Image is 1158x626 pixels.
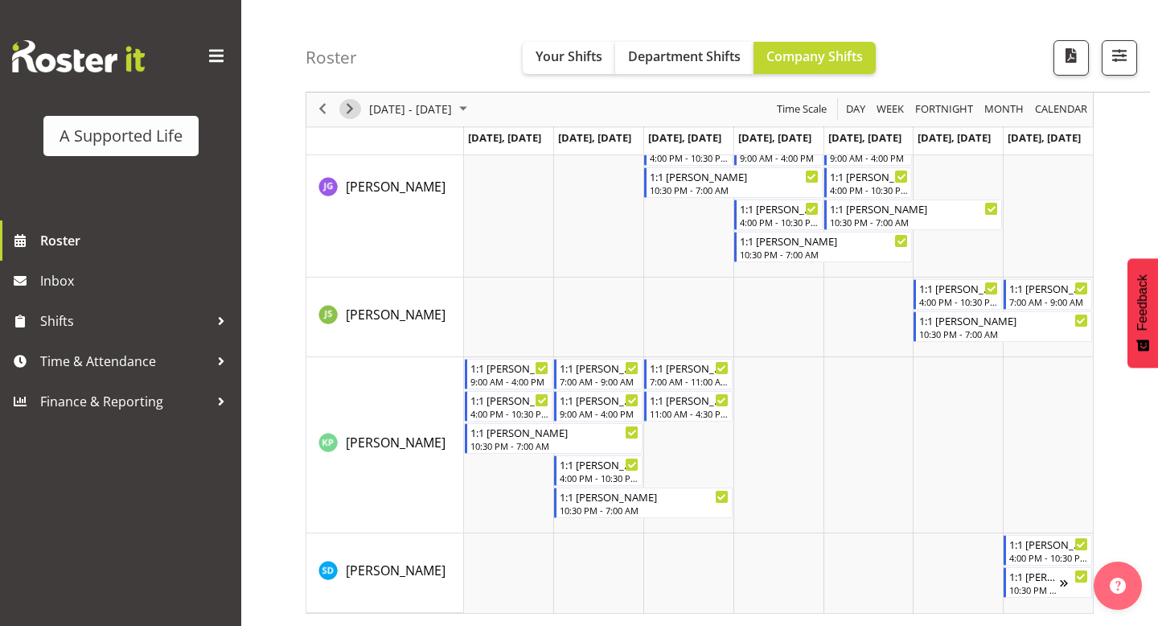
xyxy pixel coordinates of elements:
span: Time Scale [775,100,828,120]
button: Company Shifts [754,42,876,74]
div: Karen Powell"s event - 1:1 Miranda Begin From Monday, September 29, 2025 at 4:00:00 PM GMT+13:00 ... [465,391,553,422]
div: Jayden Su"s event - 1:1 Miranda Begin From Saturday, October 4, 2025 at 10:30:00 PM GMT+13:00 End... [914,311,1092,342]
div: 10:30 PM - 7:00 AM [1009,583,1060,596]
div: Karen Powell"s event - 1:1 Miranda Begin From Tuesday, September 30, 2025 at 7:00:00 AM GMT+13:00... [554,359,643,389]
div: 1:1 [PERSON_NAME] [919,280,998,296]
div: 7:00 AM - 11:00 AM [650,375,729,388]
div: 1:1 [PERSON_NAME] [740,200,819,216]
button: Fortnight [913,100,976,120]
div: 11:00 AM - 4:30 PM [650,407,729,420]
span: Time & Attendance [40,349,209,373]
span: Department Shifts [628,47,741,65]
span: [DATE], [DATE] [738,130,811,145]
button: Download a PDF of the roster according to the set date range. [1053,40,1089,76]
div: 4:00 PM - 10:30 PM [560,472,639,484]
td: Skylah Davidson resource [306,533,464,613]
span: [PERSON_NAME] [346,306,446,323]
button: Timeline Month [982,100,1027,120]
div: 4:00 PM - 10:30 PM [470,407,549,420]
div: Karen Powell"s event - 1:1 Miranda Begin From Monday, September 29, 2025 at 9:00:00 AM GMT+13:00 ... [465,359,553,389]
span: Shifts [40,309,209,333]
div: Karen Powell"s event - 1:1 Miranda Begin From Wednesday, October 1, 2025 at 7:00:00 AM GMT+13:00 ... [644,359,733,389]
div: Karen Powell"s event - 1:1 Miranda Begin From Tuesday, September 30, 2025 at 9:00:00 AM GMT+13:00... [554,391,643,422]
div: 4:00 PM - 10:30 PM [740,216,819,229]
button: October 2025 [367,100,474,120]
div: 1:1 [PERSON_NAME] [560,360,639,376]
div: Skylah Davidson"s event - 1:1 Miranda Begin From Sunday, October 5, 2025 at 10:30:00 PM GMT+13:00... [1004,567,1092,598]
div: 1:1 [PERSON_NAME] [650,360,729,376]
span: Roster [40,229,233,253]
div: Jayden Su"s event - 1:1 Miranda Begin From Saturday, October 4, 2025 at 4:00:00 PM GMT+13:00 Ends... [914,279,1002,310]
div: 10:30 PM - 7:00 AM [919,327,1088,340]
span: Inbox [40,269,233,293]
div: 9:00 AM - 4:00 PM [560,407,639,420]
h4: Roster [306,48,357,67]
span: Your Shifts [536,47,602,65]
span: Company Shifts [766,47,863,65]
button: Your Shifts [523,42,615,74]
div: next period [336,93,363,126]
span: [DATE], [DATE] [1008,130,1081,145]
span: [PERSON_NAME] [346,178,446,196]
span: [PERSON_NAME] [346,562,446,579]
div: 1:1 [PERSON_NAME] [1009,536,1088,552]
button: Timeline Week [874,100,907,120]
div: 10:30 PM - 7:00 AM [740,248,909,261]
div: Jackie Green"s event - 1:1 Miranda Begin From Thursday, October 2, 2025 at 10:30:00 PM GMT+13:00 ... [734,232,913,262]
div: Karen Powell"s event - 1:1 Miranda Begin From Monday, September 29, 2025 at 10:30:00 PM GMT+13:00... [465,423,643,454]
div: Jackie Green"s event - 1:1 Miranda Begin From Friday, October 3, 2025 at 10:30:00 PM GMT+13:00 En... [824,200,1003,230]
button: Department Shifts [615,42,754,74]
div: 7:00 AM - 9:00 AM [1009,295,1088,308]
div: 1:1 [PERSON_NAME] [1009,568,1060,584]
div: 1:1 [PERSON_NAME] [560,456,639,472]
td: Jayden Su resource [306,278,464,357]
span: Fortnight [914,100,975,120]
div: 10:30 PM - 7:00 AM [830,216,999,229]
span: Feedback [1135,274,1150,331]
div: 1:1 [PERSON_NAME] [470,424,639,440]
div: 10:30 PM - 7:00 AM [650,183,819,196]
span: [PERSON_NAME] [346,434,446,451]
div: Jackie Green"s event - 1:1 Miranda Begin From Friday, October 3, 2025 at 4:00:00 PM GMT+13:00 End... [824,167,913,198]
div: 9:00 AM - 4:00 PM [470,375,549,388]
div: Jackie Green"s event - 1:1 Miranda Begin From Wednesday, October 1, 2025 at 10:30:00 PM GMT+13:00... [644,167,823,198]
a: [PERSON_NAME] [346,561,446,580]
img: help-xxl-2.png [1110,578,1126,594]
div: A Supported Life [60,124,183,148]
div: 1:1 [PERSON_NAME] [830,200,999,216]
span: Finance & Reporting [40,389,209,414]
button: Timeline Day [844,100,868,120]
div: 1:1 [PERSON_NAME] [740,233,909,249]
span: calendar [1033,100,1089,120]
div: 1:1 [PERSON_NAME] [650,392,729,408]
td: Karen Powell resource [306,357,464,533]
div: 4:00 PM - 10:30 PM [650,151,729,164]
span: Day [844,100,867,120]
div: 1:1 [PERSON_NAME] [470,392,549,408]
div: 10:30 PM - 7:00 AM [560,504,729,517]
a: [PERSON_NAME] [346,177,446,196]
div: 4:00 PM - 10:30 PM [919,295,998,308]
div: 1:1 [PERSON_NAME] [650,168,819,184]
div: Jayden Su"s event - 1:1 Miranda Begin From Sunday, October 5, 2025 at 7:00:00 AM GMT+13:00 Ends A... [1004,279,1092,310]
div: Skylah Davidson"s event - 1:1 Miranda Begin From Sunday, October 5, 2025 at 4:00:00 PM GMT+13:00 ... [1004,535,1092,566]
div: 1:1 [PERSON_NAME] [1009,280,1088,296]
button: Feedback - Show survey [1127,258,1158,368]
div: 1:1 [PERSON_NAME] [830,168,909,184]
div: Karen Powell"s event - 1:1 Miranda Begin From Tuesday, September 30, 2025 at 4:00:00 PM GMT+13:00... [554,455,643,486]
span: [DATE], [DATE] [918,130,991,145]
td: Jackie Green resource [306,101,464,278]
div: 10:30 PM - 7:00 AM [470,439,639,452]
span: [DATE] - [DATE] [368,100,454,120]
div: Sep 29 - Oct 05, 2025 [363,93,477,126]
div: 4:00 PM - 10:30 PM [1009,551,1088,564]
button: Filter Shifts [1102,40,1137,76]
span: [DATE], [DATE] [558,130,631,145]
img: Rosterit website logo [12,40,145,72]
div: 7:00 AM - 9:00 AM [560,375,639,388]
span: [DATE], [DATE] [828,130,901,145]
button: Time Scale [774,100,830,120]
div: 1:1 [PERSON_NAME] [560,392,639,408]
a: [PERSON_NAME] [346,433,446,452]
div: Karen Powell"s event - 1:1 Miranda Begin From Wednesday, October 1, 2025 at 11:00:00 AM GMT+13:00... [644,391,733,422]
